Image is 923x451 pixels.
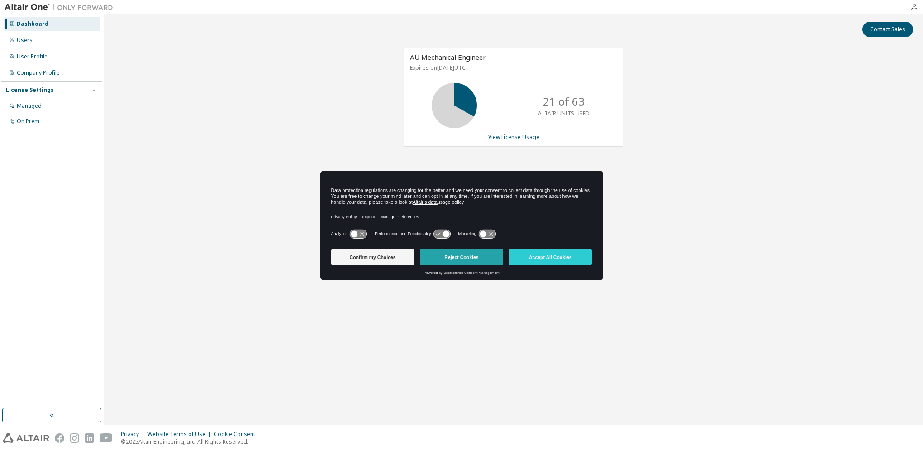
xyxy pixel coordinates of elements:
div: Website Terms of Use [147,431,214,438]
div: Managed [17,102,42,110]
img: linkedin.svg [85,433,94,443]
div: On Prem [17,118,39,125]
p: Expires on [DATE] UTC [410,64,615,72]
img: facebook.svg [55,433,64,443]
img: youtube.svg [100,433,113,443]
img: instagram.svg [70,433,79,443]
img: altair_logo.svg [3,433,49,443]
div: Users [17,37,33,44]
div: Privacy [121,431,147,438]
button: Contact Sales [862,22,913,37]
a: View License Usage [488,133,539,141]
div: License Settings [6,86,54,94]
p: ALTAIR UNITS USED [538,110,590,117]
div: User Profile [17,53,48,60]
p: 21 of 63 [543,94,585,109]
div: Company Profile [17,69,60,77]
p: © 2025 Altair Engineering, Inc. All Rights Reserved. [121,438,261,446]
div: Dashboard [17,20,48,28]
img: Altair One [5,3,118,12]
span: AU Mechanical Engineer [410,53,486,62]
div: Cookie Consent [214,431,261,438]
